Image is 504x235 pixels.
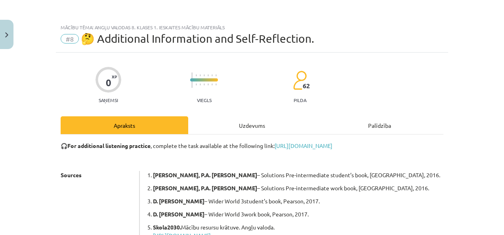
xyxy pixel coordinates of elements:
img: icon-long-line-d9ea69661e0d244f92f715978eff75569469978d946b2353a9bb055b3ed8787d.svg [192,72,193,88]
a: [URL][DOMAIN_NAME] [275,142,332,149]
p: – Solutions Pre-intermediate student’s book, [GEOGRAPHIC_DATA], 2016. [153,171,443,179]
p: Saņemsi [95,97,121,103]
strong: For additional listening practice [67,142,151,149]
p: Viegls [197,97,212,103]
b: [PERSON_NAME], P.A. [PERSON_NAME] [153,184,257,191]
b: Skola2030. [153,224,181,231]
p: – Solutions Pre-intermediate work book, [GEOGRAPHIC_DATA], 2016. [153,184,443,192]
span: 🤔 Additional Information and Self-Reflection. [81,32,314,45]
b: [PERSON_NAME], P.A. [PERSON_NAME] [153,171,257,178]
img: icon-close-lesson-0947bae3869378f0d4975bcd49f059093ad1ed9edebbc8119c70593378902aed.svg [5,32,8,38]
img: students-c634bb4e5e11cddfef0936a35e636f08e4e9abd3cc4e673bd6f9a4125e45ecb1.svg [293,70,307,90]
div: Mācību tēma: Angļu valodas 8. klases 1. ieskaites mācību materiāls [61,25,443,30]
p: – Wider World 3work book, Pearson, 2017. [153,210,443,218]
span: 62 [303,82,310,89]
div: Uzdevums [188,116,316,134]
span: #8 [61,34,79,44]
div: 0 [106,77,111,88]
div: Palīdzība [316,116,443,134]
div: Apraksts [61,116,188,134]
p: – Wider World 3student’s book, Pearson, 2017. [153,197,443,205]
p: pilda [294,97,306,103]
strong: Sources [61,171,82,178]
b: D. [PERSON_NAME] [153,197,204,205]
p: 🎧 , complete the task available at the following link: [61,142,443,150]
img: icon-short-line-57e1e144782c952c97e751825c79c345078a6d821885a25fce030b3d8c18986b.svg [196,74,197,76]
span: XP [112,74,117,79]
b: D. [PERSON_NAME] [153,210,204,218]
img: icon-short-line-57e1e144782c952c97e751825c79c345078a6d821885a25fce030b3d8c18986b.svg [196,83,197,85]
